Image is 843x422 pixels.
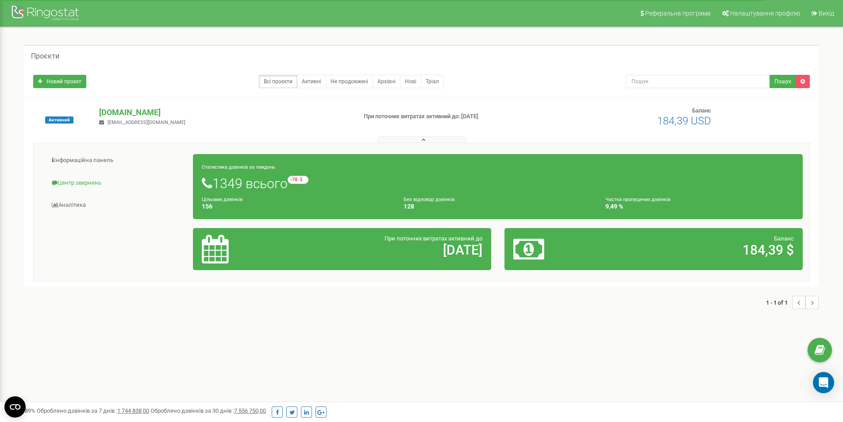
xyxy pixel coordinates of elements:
h4: 128 [404,203,592,210]
span: Вихід [819,10,834,17]
span: Баланс [692,107,711,114]
small: Цільових дзвінків [202,197,243,202]
a: Всі проєкти [259,75,297,88]
a: Не продовжені [326,75,373,88]
input: Пошук [626,75,770,88]
a: Тріал [421,75,444,88]
a: Нові [400,75,421,88]
h1: 1349 всього [202,176,794,191]
span: 1 - 1 of 1 [766,296,792,309]
a: Архівні [373,75,400,88]
span: 184,39 USD [657,115,711,127]
span: Налаштування профілю [730,10,800,17]
span: Активний [45,116,73,124]
h2: 184,39 $ [611,243,794,257]
small: Статистика дзвінків за тиждень [202,164,275,170]
h4: 9,49 % [605,203,794,210]
nav: ... [766,287,819,318]
button: Пошук [770,75,796,88]
p: При поточних витратах активний до: [DATE] [364,112,548,121]
small: -78 [288,176,308,184]
small: Частка пропущених дзвінків [605,197,670,202]
span: При поточних витратах активний до [385,235,482,242]
u: 7 556 750,00 [234,407,266,414]
a: Активні [297,75,326,88]
a: Центр звернень [40,172,193,194]
a: Інформаційна панель [40,150,193,171]
span: Оброблено дзвінків за 7 днів : [37,407,149,414]
span: Оброблено дзвінків за 30 днів : [150,407,266,414]
a: Новий проєкт [33,75,86,88]
p: [DOMAIN_NAME] [99,107,349,118]
h5: Проєкти [31,52,59,60]
small: Без відповіді дзвінків [404,197,454,202]
span: Реферальна програма [645,10,711,17]
span: Баланс [774,235,794,242]
h4: 156 [202,203,390,210]
div: Open Intercom Messenger [813,372,834,393]
a: Аналiтика [40,194,193,216]
button: Open CMP widget [4,396,26,418]
span: [EMAIL_ADDRESS][DOMAIN_NAME] [108,120,185,125]
h2: [DATE] [300,243,482,257]
u: 1 744 838,00 [117,407,149,414]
